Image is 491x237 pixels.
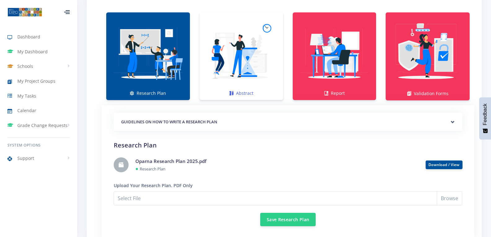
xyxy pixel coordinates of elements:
[17,48,48,55] span: My Dashboard
[121,119,455,125] h5: GUIDELINES ON HOW TO WRITE A RESEARCH PLAN
[17,107,36,114] span: Calendar
[17,33,40,40] span: Dashboard
[293,12,376,100] a: Report
[7,143,70,148] h6: System Options
[17,63,33,69] span: Schools
[140,166,165,172] small: Research Plan
[17,155,34,161] span: Support
[199,12,283,100] a: Abstract
[114,182,193,189] label: Upload Your Research Plan. PDF Only
[391,16,465,90] img: Validation Forms
[7,7,42,17] img: ...
[17,93,36,99] span: My Tasks
[386,12,470,100] a: Validation Forms
[135,165,138,172] span: ●
[17,78,55,84] span: My Project Groups
[298,16,371,90] img: Report
[428,162,460,167] a: Download / View
[106,12,190,100] a: Research Plan
[17,122,68,129] span: Grade Change Requests
[204,16,278,90] img: Abstract
[260,213,316,226] button: Save Research Plan
[111,16,185,90] img: Research Plan
[114,141,462,150] h2: Research Plan
[135,158,206,164] a: Oparna Research Plan 2025.pdf
[479,97,491,139] button: Feedback - Show survey
[482,103,488,125] span: Feedback
[426,160,463,169] button: Download / View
